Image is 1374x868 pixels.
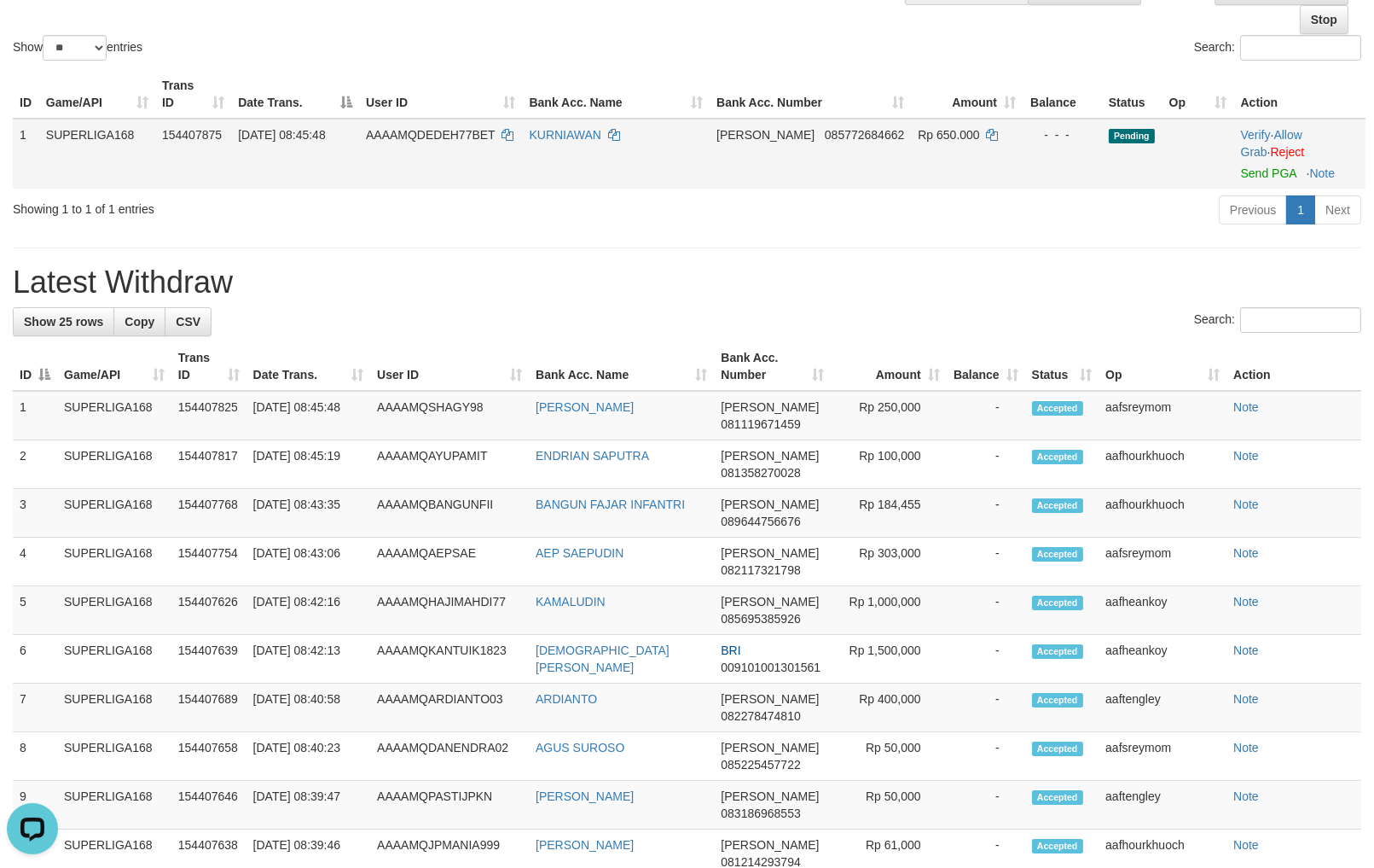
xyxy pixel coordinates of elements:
td: SUPERLIGA168 [57,732,171,781]
th: Date Trans.: activate to sort column ascending [246,342,370,391]
td: aaftengley [1099,781,1226,830]
td: 6 [13,635,57,684]
td: 4 [13,538,57,586]
th: ID: activate to sort column descending [13,342,57,391]
td: 154407817 [171,440,246,489]
td: 154407646 [171,781,246,830]
td: AAAAMQAYUPAMIT [370,440,529,489]
td: aafheankoy [1099,586,1226,635]
span: [PERSON_NAME] [721,400,819,414]
a: Allow Grab [1241,128,1302,159]
span: Accepted [1032,401,1083,416]
span: [PERSON_NAME] [721,449,819,463]
td: Rp 1,500,000 [831,635,947,684]
td: [DATE] 08:45:48 [246,391,370,440]
td: 1 [13,391,57,440]
span: Copy [125,315,154,329]
a: Next [1314,195,1361,224]
span: Accepted [1032,547,1083,562]
span: Accepted [1032,596,1083,610]
th: Balance: activate to sort column ascending [947,342,1025,391]
th: Amount: activate to sort column ascending [831,342,947,391]
span: · [1241,128,1302,159]
td: 154407626 [171,586,246,635]
td: AAAAMQSHAGY98 [370,391,529,440]
a: Reject [1271,145,1305,159]
td: AAAAMQHAJIMAHDI77 [370,586,529,635]
td: Rp 100,000 [831,440,947,489]
td: SUPERLIGA168 [57,781,171,830]
td: 154407689 [171,684,246,732]
td: SUPERLIGA168 [57,684,171,732]
a: Verify [1241,128,1271,142]
span: Accepted [1032,790,1083,805]
span: Accepted [1032,498,1083,513]
span: [PERSON_NAME] [721,741,819,754]
a: CSV [165,307,212,336]
td: AAAAMQARDIANTO03 [370,684,529,732]
th: Trans ID: activate to sort column ascending [155,70,231,119]
span: Accepted [1032,839,1083,853]
td: SUPERLIGA168 [57,440,171,489]
div: - - - [1029,126,1095,143]
a: Note [1233,789,1259,803]
span: Accepted [1032,644,1083,659]
td: [DATE] 08:40:58 [246,684,370,732]
td: AAAAMQBANGUNFII [370,489,529,538]
a: Copy [113,307,165,336]
td: 2 [13,440,57,489]
span: [PERSON_NAME] [721,838,819,852]
span: Copy 082117321798 to clipboard [721,563,800,577]
a: [PERSON_NAME] [536,838,634,852]
td: - [947,391,1025,440]
td: [DATE] 08:42:16 [246,586,370,635]
a: Note [1233,595,1259,609]
th: Action [1234,70,1365,119]
td: 1 [13,119,39,189]
td: Rp 50,000 [831,781,947,830]
a: Note [1233,546,1259,560]
td: SUPERLIGA168 [57,391,171,440]
th: Date Trans.: activate to sort column descending [231,70,359,119]
th: Status [1102,70,1162,119]
td: SUPERLIGA168 [57,586,171,635]
td: 3 [13,489,57,538]
input: Search: [1240,307,1361,333]
span: Accepted [1032,693,1083,708]
th: Op: activate to sort column ascending [1099,342,1226,391]
td: [DATE] 08:45:19 [246,440,370,489]
td: aafsreymom [1099,538,1226,586]
span: [PERSON_NAME] [721,692,819,706]
span: Pending [1109,129,1155,143]
td: AAAAMQPASTIJPKN [370,781,529,830]
td: [DATE] 08:39:47 [246,781,370,830]
span: Accepted [1032,742,1083,756]
td: SUPERLIGA168 [57,635,171,684]
th: Balance [1023,70,1102,119]
th: Amount: activate to sort column ascending [911,70,1023,119]
a: 1 [1286,195,1315,224]
td: 8 [13,732,57,781]
td: Rp 400,000 [831,684,947,732]
th: Bank Acc. Number: activate to sort column ascending [710,70,911,119]
span: [PERSON_NAME] [721,498,819,511]
td: · · [1234,119,1365,189]
th: Bank Acc. Name: activate to sort column ascending [522,70,710,119]
a: Note [1233,498,1259,511]
td: [DATE] 08:43:06 [246,538,370,586]
td: 5 [13,586,57,635]
td: 154407825 [171,391,246,440]
td: AAAAMQKANTUIK1823 [370,635,529,684]
th: User ID: activate to sort column ascending [359,70,522,119]
label: Search: [1194,307,1361,333]
a: Note [1233,838,1259,852]
td: aafhourkhuoch [1099,489,1226,538]
a: Note [1310,166,1336,180]
label: Search: [1194,35,1361,61]
td: aafhourkhuoch [1099,440,1226,489]
td: AAAAMQDANENDRA02 [370,732,529,781]
span: BRI [721,644,740,657]
span: 154407875 [162,128,222,142]
td: 7 [13,684,57,732]
span: AAAAMQDEDEH77BET [366,128,495,142]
